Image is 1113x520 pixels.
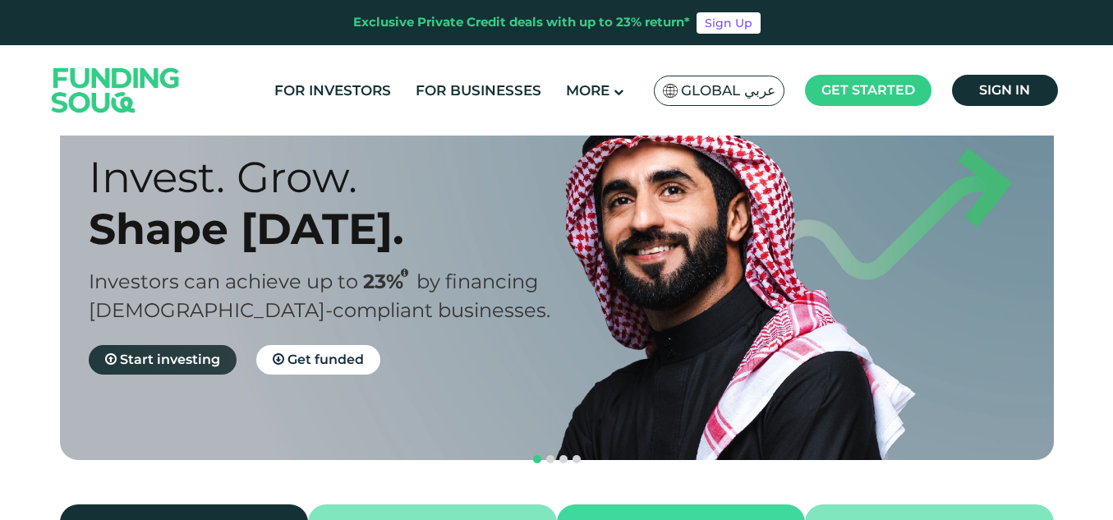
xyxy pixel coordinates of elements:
[566,82,609,99] span: More
[89,203,586,255] div: Shape [DATE].
[412,77,545,104] a: For Businesses
[270,77,395,104] a: For Investors
[120,352,220,367] span: Start investing
[952,75,1058,106] a: Sign in
[979,82,1030,98] span: Sign in
[35,48,196,131] img: Logo
[697,12,761,34] a: Sign Up
[353,13,690,32] div: Exclusive Private Credit deals with up to 23% return*
[663,84,678,98] img: SA Flag
[89,345,237,375] a: Start investing
[531,453,544,466] button: navigation
[287,352,364,367] span: Get funded
[544,453,557,466] button: navigation
[89,269,358,293] span: Investors can achieve up to
[557,453,570,466] button: navigation
[681,81,775,100] span: Global عربي
[256,345,380,375] a: Get funded
[570,453,583,466] button: navigation
[363,269,416,293] span: 23%
[821,82,915,98] span: Get started
[89,151,586,203] div: Invest. Grow.
[401,269,408,278] i: 23% IRR (expected) ~ 15% Net yield (expected)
